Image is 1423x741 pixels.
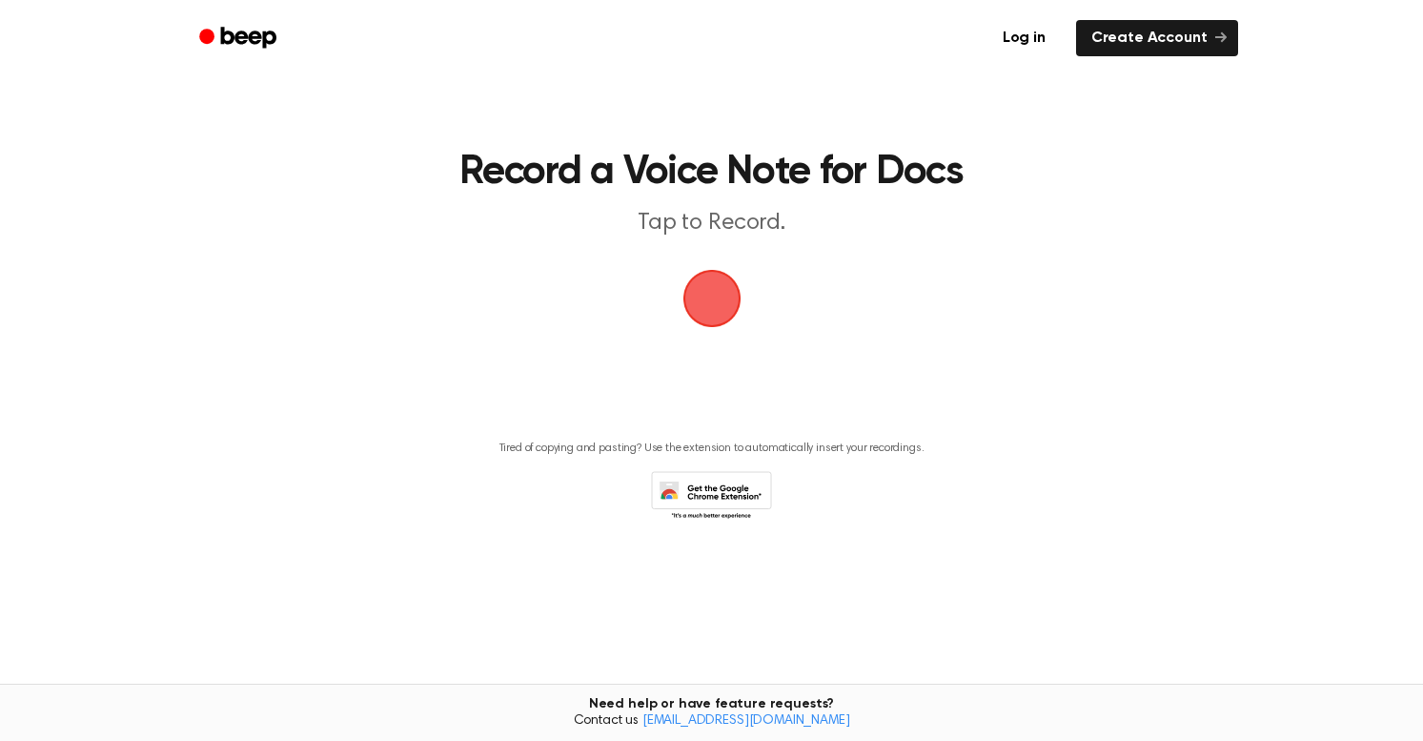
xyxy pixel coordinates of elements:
[642,714,850,728] a: [EMAIL_ADDRESS][DOMAIN_NAME]
[346,208,1078,239] p: Tap to Record.
[1076,20,1238,56] a: Create Account
[984,16,1065,60] a: Log in
[186,20,294,57] a: Beep
[224,153,1200,193] h1: Record a Voice Note for Docs
[499,442,925,456] p: Tired of copying and pasting? Use the extension to automatically insert your recordings.
[683,270,741,327] img: Beep Logo
[11,713,1412,731] span: Contact us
